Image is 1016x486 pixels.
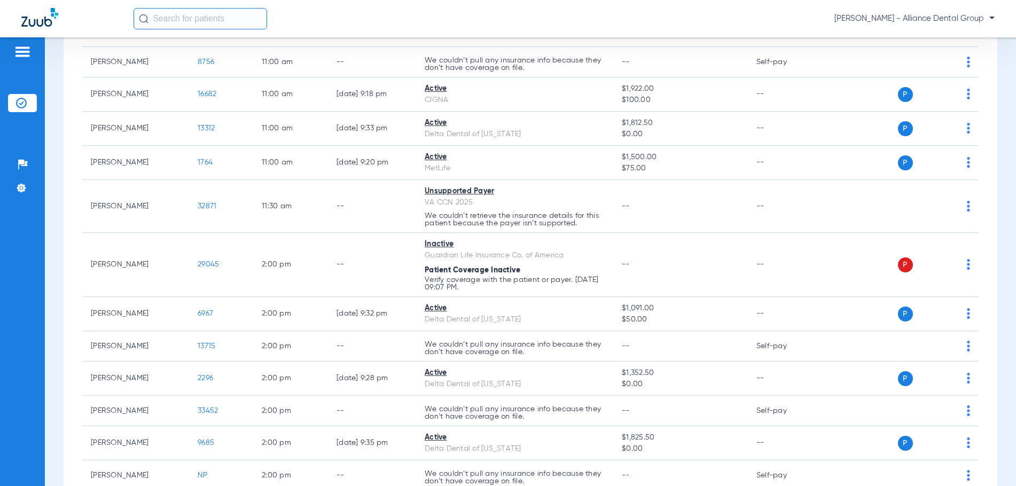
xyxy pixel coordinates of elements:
span: -- [622,407,630,414]
td: -- [748,146,820,180]
span: $1,825.50 [622,432,739,443]
div: Inactive [425,239,605,250]
span: $1,352.50 [622,367,739,379]
td: 2:00 PM [253,331,328,362]
p: We couldn’t retrieve the insurance details for this patient because the payer isn’t supported. [425,212,605,227]
div: Delta Dental of [US_STATE] [425,314,605,325]
td: [DATE] 9:33 PM [328,112,416,146]
div: Delta Dental of [US_STATE] [425,379,605,390]
td: Self-pay [748,396,820,426]
div: Delta Dental of [US_STATE] [425,443,605,454]
td: [PERSON_NAME] [82,297,189,331]
p: We couldn’t pull any insurance info because they don’t have coverage on file. [425,405,605,420]
span: P [898,155,913,170]
td: [PERSON_NAME] [82,77,189,112]
td: -- [748,426,820,460]
td: [PERSON_NAME] [82,180,189,233]
img: group-dot-blue.svg [967,405,970,416]
td: 11:00 AM [253,146,328,180]
span: 16682 [198,90,216,98]
td: 2:00 PM [253,233,328,297]
img: group-dot-blue.svg [967,157,970,168]
td: Self-pay [748,47,820,77]
td: [PERSON_NAME] [82,426,189,460]
img: group-dot-blue.svg [967,57,970,67]
td: [DATE] 9:20 PM [328,146,416,180]
td: [DATE] 9:18 PM [328,77,416,112]
div: VA CCN 2025 [425,197,605,208]
td: 11:00 AM [253,112,328,146]
td: Self-pay [748,331,820,362]
span: P [898,371,913,386]
img: group-dot-blue.svg [967,437,970,448]
span: Patient Coverage Inactive [425,266,520,274]
img: group-dot-blue.svg [967,201,970,211]
div: Active [425,83,605,95]
td: -- [328,47,416,77]
span: P [898,121,913,136]
td: -- [748,180,820,233]
td: [PERSON_NAME] [82,396,189,426]
td: 2:00 PM [253,426,328,460]
span: -- [622,472,630,479]
span: 2296 [198,374,213,382]
img: group-dot-blue.svg [967,341,970,351]
td: -- [748,297,820,331]
td: -- [328,233,416,297]
div: Active [425,303,605,314]
p: We couldn’t pull any insurance info because they don’t have coverage on file. [425,470,605,485]
td: [PERSON_NAME] [82,146,189,180]
td: -- [748,112,820,146]
span: $0.00 [622,443,739,454]
img: group-dot-blue.svg [967,308,970,319]
span: 13715 [198,342,215,350]
span: $75.00 [622,163,739,174]
td: [DATE] 9:35 PM [328,426,416,460]
span: NP [198,472,208,479]
td: -- [328,180,416,233]
span: 33452 [198,407,218,414]
span: P [898,307,913,322]
p: Verify coverage with the patient or payer. [DATE] 09:07 PM. [425,276,605,291]
div: Unsupported Payer [425,186,605,197]
span: 13312 [198,124,215,132]
img: group-dot-blue.svg [967,123,970,134]
span: 1764 [198,159,213,166]
td: 2:00 PM [253,396,328,426]
td: [PERSON_NAME] [82,233,189,297]
input: Search for patients [134,8,267,29]
img: Zuub Logo [21,8,58,27]
span: $1,091.00 [622,303,739,314]
td: -- [748,77,820,112]
td: [DATE] 9:32 PM [328,297,416,331]
td: 11:30 AM [253,180,328,233]
td: 2:00 PM [253,362,328,396]
span: $1,922.00 [622,83,739,95]
img: group-dot-blue.svg [967,259,970,270]
span: $0.00 [622,129,739,140]
span: P [898,436,913,451]
td: 11:00 AM [253,47,328,77]
div: Active [425,367,605,379]
td: 11:00 AM [253,77,328,112]
span: $1,812.50 [622,117,739,129]
span: 8756 [198,58,214,66]
td: -- [328,331,416,362]
span: $0.00 [622,379,739,390]
p: We couldn’t pull any insurance info because they don’t have coverage on file. [425,341,605,356]
td: -- [328,396,416,426]
div: CIGNA [425,95,605,106]
div: Delta Dental of [US_STATE] [425,129,605,140]
td: -- [748,362,820,396]
div: Active [425,117,605,129]
span: 6967 [198,310,213,317]
span: -- [622,342,630,350]
img: group-dot-blue.svg [967,373,970,383]
span: $1,500.00 [622,152,739,163]
div: Active [425,152,605,163]
span: 29045 [198,261,219,268]
span: [PERSON_NAME] - Alliance Dental Group [834,13,995,24]
td: [PERSON_NAME] [82,331,189,362]
td: [PERSON_NAME] [82,112,189,146]
img: group-dot-blue.svg [967,89,970,99]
